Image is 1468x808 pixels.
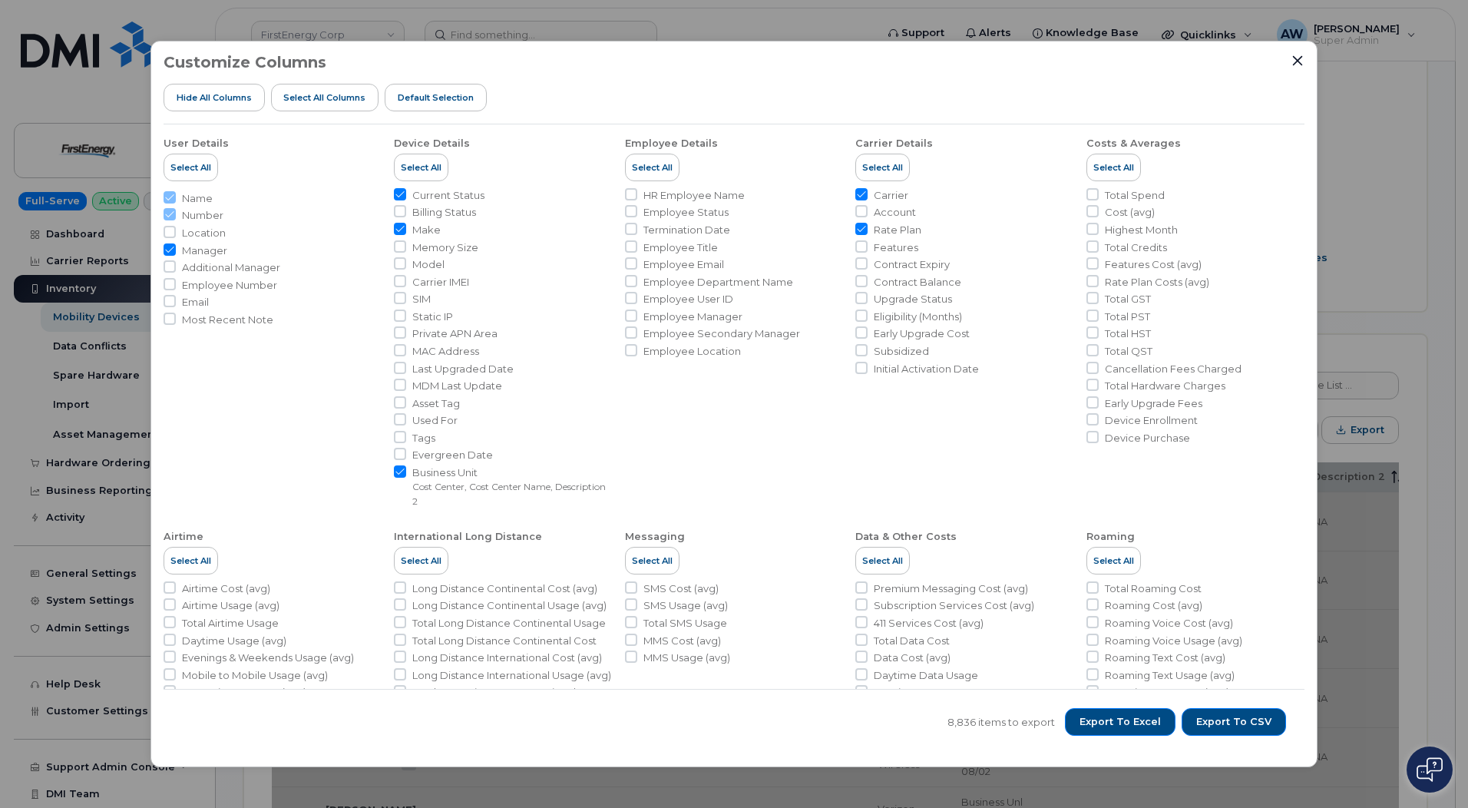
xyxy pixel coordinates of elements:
[1080,715,1161,729] span: Export to Excel
[394,154,448,181] button: Select All
[874,651,951,665] span: Data Cost (avg)
[271,84,379,111] button: Select all Columns
[182,260,280,275] span: Additional Manager
[1105,344,1152,359] span: Total QST
[412,344,479,359] span: MAC Address
[1105,326,1151,341] span: Total HST
[643,292,733,306] span: Employee User ID
[412,448,493,462] span: Evergreen Date
[412,396,460,411] span: Asset Tag
[855,154,910,181] button: Select All
[862,555,903,567] span: Select All
[874,685,980,700] span: Evenings Data Usage
[874,188,908,203] span: Carrier
[412,379,502,393] span: MDM Last Update
[625,530,685,544] div: Messaging
[874,668,978,683] span: Daytime Data Usage
[394,530,542,544] div: International Long Distance
[164,137,229,151] div: User Details
[862,161,903,174] span: Select All
[643,326,800,341] span: Employee Secondary Manager
[1105,616,1233,631] span: Roaming Voice Cost (avg)
[1105,651,1225,665] span: Roaming Text Cost (avg)
[177,91,252,104] span: Hide All Columns
[182,243,227,258] span: Manager
[170,555,211,567] span: Select All
[394,137,470,151] div: Device Details
[1105,668,1235,683] span: Roaming Text Usage (avg)
[855,547,910,575] button: Select All
[643,275,793,290] span: Employee Department Name
[412,275,469,290] span: Carrier IMEI
[1093,555,1134,567] span: Select All
[1196,715,1271,729] span: Export to CSV
[643,634,721,648] span: MMS Cost (avg)
[283,91,365,104] span: Select all Columns
[412,362,514,376] span: Last Upgraded Date
[1105,581,1202,596] span: Total Roaming Cost
[625,547,679,575] button: Select All
[412,326,498,341] span: Private APN Area
[182,651,354,665] span: Evenings & Weekends Usage (avg)
[182,668,328,683] span: Mobile to Mobile Usage (avg)
[182,598,279,613] span: Airtime Usage (avg)
[1086,530,1135,544] div: Roaming
[625,137,718,151] div: Employee Details
[412,188,484,203] span: Current Status
[412,223,441,237] span: Make
[1105,396,1202,411] span: Early Upgrade Fees
[874,275,961,290] span: Contract Balance
[1105,431,1190,445] span: Device Purchase
[164,547,218,575] button: Select All
[632,161,673,174] span: Select All
[182,313,273,327] span: Most Recent Note
[412,310,453,324] span: Static IP
[855,137,933,151] div: Carrier Details
[874,581,1028,596] span: Premium Messaging Cost (avg)
[1105,413,1198,428] span: Device Enrollment
[412,634,597,648] span: Total Long Distance Continental Cost
[874,344,929,359] span: Subsidized
[874,240,918,255] span: Features
[643,598,728,613] span: SMS Usage (avg)
[874,292,952,306] span: Upgrade Status
[412,581,597,596] span: Long Distance Continental Cost (avg)
[1105,188,1165,203] span: Total Spend
[394,547,448,575] button: Select All
[643,240,718,255] span: Employee Title
[412,240,478,255] span: Memory Size
[643,205,729,220] span: Employee Status
[1105,240,1167,255] span: Total Credits
[182,295,209,310] span: Email
[401,555,441,567] span: Select All
[412,257,445,272] span: Model
[1105,598,1202,613] span: Roaming Cost (avg)
[1105,685,1229,700] span: Roaming Data Cost (avg)
[643,344,741,359] span: Employee Location
[1105,275,1209,290] span: Rate Plan Costs (avg)
[1105,223,1178,237] span: Highest Month
[412,616,606,631] span: Total Long Distance Continental Usage
[643,223,730,237] span: Termination Date
[412,668,611,683] span: Long Distance International Usage (avg)
[182,616,279,631] span: Total Airtime Usage
[1105,379,1225,393] span: Total Hardware Charges
[1065,708,1175,736] button: Export to Excel
[182,685,306,700] span: Long Distance Cost (avg)
[632,555,673,567] span: Select All
[398,91,474,104] span: Default Selection
[1086,137,1181,151] div: Costs & Averages
[1086,547,1141,575] button: Select All
[643,581,719,596] span: SMS Cost (avg)
[874,223,921,237] span: Rate Plan
[182,278,277,293] span: Employee Number
[182,634,286,648] span: Daytime Usage (avg)
[1105,205,1155,220] span: Cost (avg)
[643,616,727,631] span: Total SMS Usage
[1105,310,1150,324] span: Total PST
[182,226,226,240] span: Location
[401,161,441,174] span: Select All
[625,154,679,181] button: Select All
[1182,708,1286,736] button: Export to CSV
[182,581,270,596] span: Airtime Cost (avg)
